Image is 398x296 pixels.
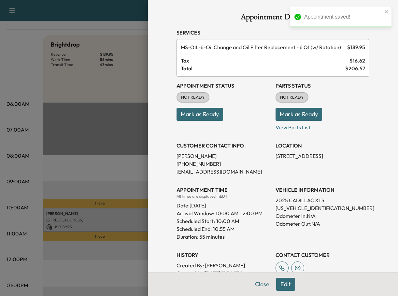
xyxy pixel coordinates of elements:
p: 2025 CADILLAC XT5 [276,196,369,204]
h3: APPOINTMENT TIME [177,186,270,194]
span: $ 189.95 [347,43,365,51]
p: Scheduled End: [177,225,212,233]
span: Oil Change and Oil Filter Replacement - 6 Qt (w/ Rotation) [181,43,345,51]
p: 10:55 AM [213,225,235,233]
span: $ 206.57 [345,64,365,72]
p: View Parts List [276,121,369,131]
span: 10:00 AM - 2:00 PM [216,209,263,217]
h3: Services [177,29,369,36]
p: [STREET_ADDRESS] [276,152,369,160]
p: Odometer In: N/A [276,212,369,220]
div: Appointment saved! [304,13,382,21]
span: Total [181,64,345,72]
p: Arrival Window: [177,209,270,217]
p: [EMAIL_ADDRESS][DOMAIN_NAME] [177,168,270,176]
p: Scheduled Start: [177,217,215,225]
h3: VEHICLE INFORMATION [276,186,369,194]
span: $ 16.62 [349,57,365,64]
h3: LOCATION [276,142,369,149]
h3: CONTACT CUSTOMER [276,251,369,259]
p: Created By : [PERSON_NAME] [177,261,270,269]
div: Date: [DATE] [177,199,270,209]
h3: History [177,251,270,259]
p: 10:00 AM [216,217,239,225]
button: Mark as Ready [276,108,322,121]
h3: Appointment Status [177,82,270,90]
p: [PERSON_NAME] [177,152,270,160]
p: [US_VEHICLE_IDENTIFICATION_NUMBER] [276,204,369,212]
span: NOT READY [177,94,209,101]
button: Close [251,278,274,291]
button: Edit [276,278,295,291]
h1: Appointment Details [177,13,369,23]
p: Odometer Out: N/A [276,220,369,228]
p: Duration: 55 minutes [177,233,270,241]
div: All times are displayed in EDT [177,194,270,199]
button: close [384,9,389,14]
h3: Parts Status [276,82,369,90]
span: NOT READY [276,94,308,101]
button: Mark as Ready [177,108,223,121]
p: [PHONE_NUMBER] [177,160,270,168]
p: Created At : [DATE] 11:34:17 AM [177,269,270,277]
h3: CUSTOMER CONTACT INFO [177,142,270,149]
span: Tax [181,57,349,64]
